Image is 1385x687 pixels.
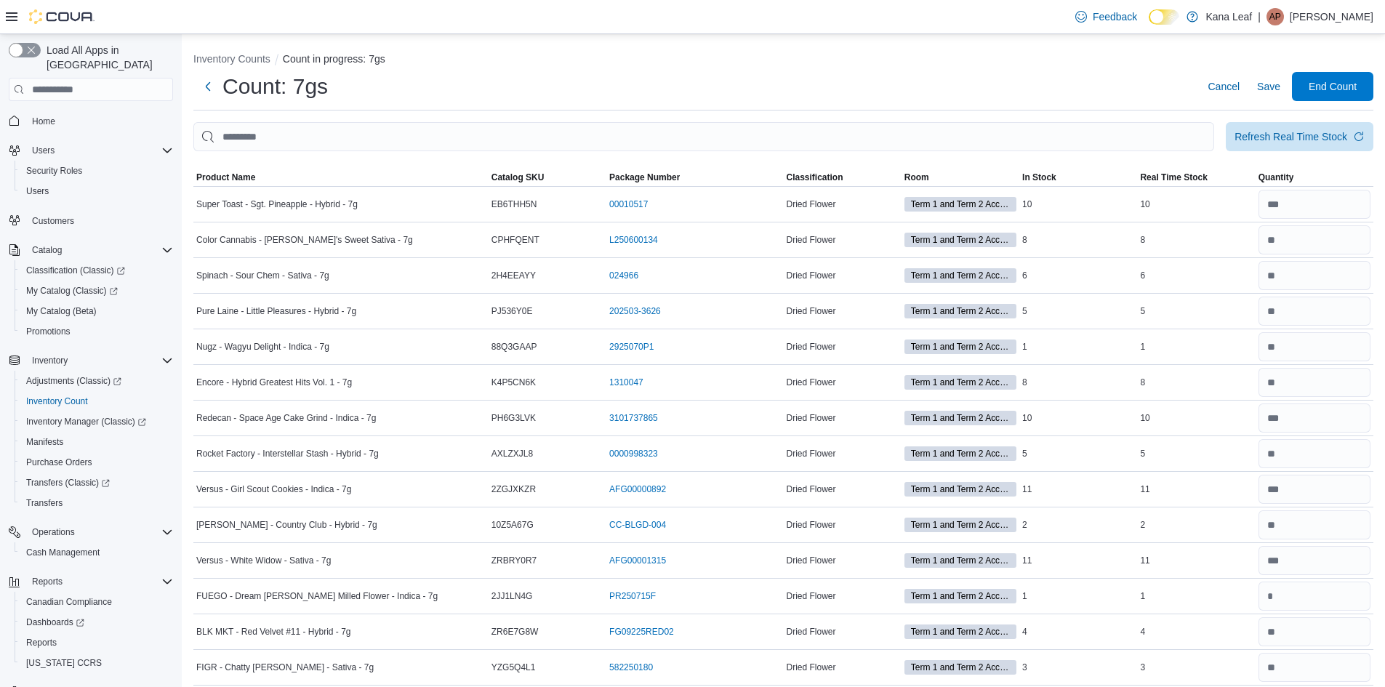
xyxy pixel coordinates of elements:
a: PR250715F [609,590,656,602]
a: 3101737865 [609,412,658,424]
a: 00010517 [609,198,648,210]
button: [US_STATE] CCRS [15,653,179,673]
span: 2JJ1LN4G [491,590,533,602]
span: Transfers [26,497,63,509]
span: In Stock [1022,172,1056,183]
button: Purchase Orders [15,452,179,473]
a: 202503-3626 [609,305,661,317]
span: PJ536Y0E [491,305,533,317]
span: Catalog SKU [491,172,545,183]
span: Security Roles [26,165,82,177]
div: 11 [1137,481,1255,498]
span: Term 1 and Term 2 Accessories [904,268,1016,283]
a: Customers [26,212,80,230]
span: 88Q3GAAP [491,341,537,353]
a: Feedback [1069,2,1143,31]
span: PH6G3LVK [491,412,536,424]
span: Term 1 and Term 2 Accessories [904,233,1016,247]
div: 10 [1137,409,1255,427]
span: Security Roles [20,162,173,180]
div: 8 [1019,374,1137,391]
p: Kana Leaf [1205,8,1252,25]
a: Dashboards [20,614,90,631]
span: Operations [32,526,75,538]
button: End Count [1292,72,1373,101]
div: 10 [1019,196,1137,213]
span: Users [26,142,173,159]
span: Term 1 and Term 2 Accessories [904,660,1016,675]
span: Customers [26,212,173,230]
button: Users [26,142,60,159]
span: Term 1 and Term 2 Accessories [904,340,1016,354]
button: Transfers [15,493,179,513]
div: 4 [1137,623,1255,640]
span: Term 1 and Term 2 Accessories [904,197,1016,212]
div: 1 [1137,587,1255,605]
span: Inventory Count [26,395,88,407]
span: Dried Flower [786,234,835,246]
span: Operations [26,523,173,541]
a: Classification (Classic) [20,262,131,279]
a: 2925070P1 [609,341,654,353]
button: Catalog SKU [489,169,606,186]
span: My Catalog (Beta) [26,305,97,317]
span: My Catalog (Beta) [20,302,173,320]
span: Color Cannabis - [PERSON_NAME]'s Sweet Sativa - 7g [196,234,413,246]
button: Manifests [15,432,179,452]
span: Classification (Classic) [20,262,173,279]
span: K4P5CN6K [491,377,536,388]
span: Quantity [1258,172,1294,183]
a: 024966 [609,270,638,281]
span: Customers [32,215,74,227]
a: Transfers (Classic) [15,473,179,493]
span: CPHFQENT [491,234,539,246]
span: Inventory Manager (Classic) [20,413,173,430]
input: This is a search bar. After typing your query, hit enter to filter the results lower in the page. [193,122,1214,151]
a: Promotions [20,323,76,340]
span: Term 1 and Term 2 Accessories [904,375,1016,390]
span: Encore - Hybrid Greatest Hits Vol. 1 - 7g [196,377,352,388]
a: Reports [20,634,63,651]
div: 1 [1137,338,1255,355]
button: Inventory Count [15,391,179,411]
button: Operations [26,523,81,541]
div: 10 [1019,409,1137,427]
div: 1 [1019,338,1137,355]
span: Term 1 and Term 2 Accessories [911,376,1010,389]
span: 2ZGJXKZR [491,483,536,495]
button: Cancel [1202,72,1245,101]
span: AXLZXJL8 [491,448,533,459]
a: Purchase Orders [20,454,98,471]
span: Versus - Girl Scout Cookies - Indica - 7g [196,483,351,495]
span: Classification [786,172,843,183]
div: Refresh Real Time Stock [1235,129,1347,144]
a: 0000998323 [609,448,658,459]
div: 3 [1019,659,1137,676]
span: Cancel [1208,79,1240,94]
span: Dried Flower [786,341,835,353]
span: Dried Flower [786,626,835,638]
a: CC-BLGD-004 [609,519,666,531]
div: 6 [1019,267,1137,284]
span: Reports [26,573,173,590]
button: Classification [783,169,901,186]
span: Home [32,116,55,127]
span: BLK MKT - Red Velvet #11 - Hybrid - 7g [196,626,351,638]
button: Operations [3,522,179,542]
span: [PERSON_NAME] - Country Club - Hybrid - 7g [196,519,377,531]
button: Real Time Stock [1137,169,1255,186]
div: 5 [1137,445,1255,462]
button: Cash Management [15,542,179,563]
span: Purchase Orders [20,454,173,471]
span: Term 1 and Term 2 Accessories [904,624,1016,639]
span: Inventory [26,352,173,369]
button: Refresh Real Time Stock [1226,122,1373,151]
button: Catalog [26,241,68,259]
span: Package Number [609,172,680,183]
button: Security Roles [15,161,179,181]
a: AFG00000892 [609,483,666,495]
span: Reports [26,637,57,648]
span: Transfers [20,494,173,512]
button: Home [3,110,179,131]
button: Customers [3,210,179,231]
